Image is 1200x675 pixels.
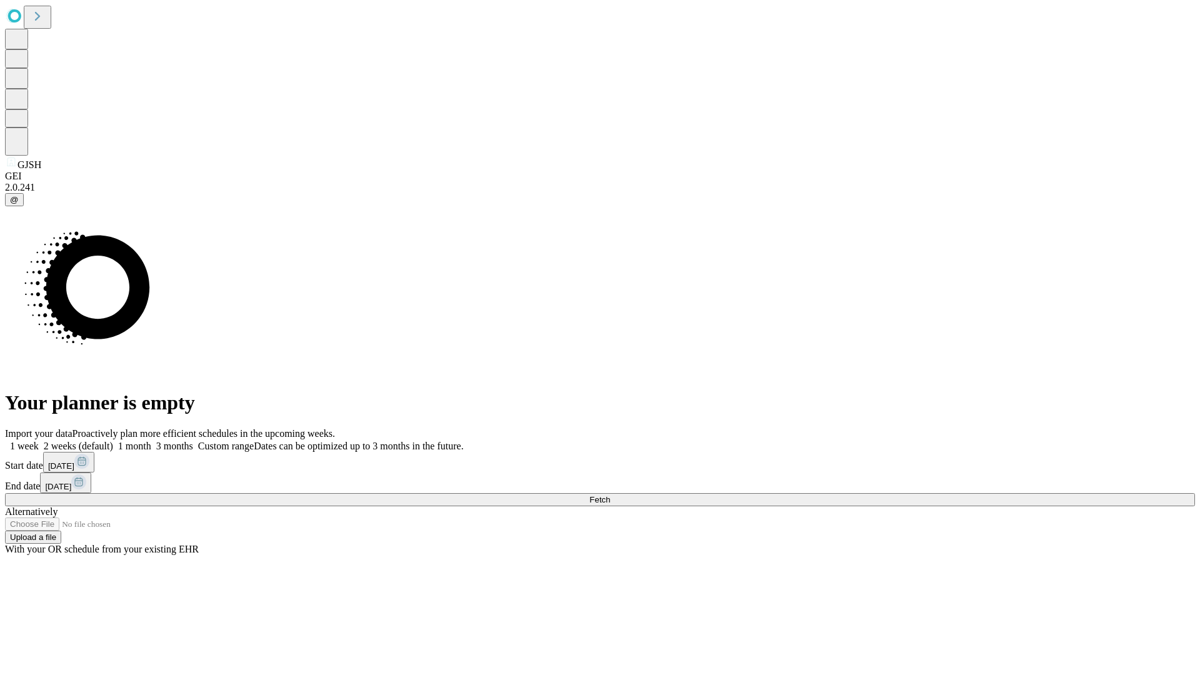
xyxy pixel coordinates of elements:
button: Upload a file [5,531,61,544]
span: @ [10,195,19,204]
span: Import your data [5,428,72,439]
span: Custom range [198,441,254,451]
span: Alternatively [5,506,57,517]
h1: Your planner is empty [5,391,1195,414]
span: GJSH [17,159,41,170]
span: Dates can be optimized up to 3 months in the future. [254,441,463,451]
span: [DATE] [48,461,74,471]
div: Start date [5,452,1195,472]
span: With your OR schedule from your existing EHR [5,544,199,554]
span: 1 week [10,441,39,451]
div: End date [5,472,1195,493]
div: GEI [5,171,1195,182]
span: [DATE] [45,482,71,491]
span: Fetch [589,495,610,504]
button: [DATE] [43,452,94,472]
span: 3 months [156,441,193,451]
div: 2.0.241 [5,182,1195,193]
button: @ [5,193,24,206]
span: Proactively plan more efficient schedules in the upcoming weeks. [72,428,335,439]
button: [DATE] [40,472,91,493]
span: 1 month [118,441,151,451]
button: Fetch [5,493,1195,506]
span: 2 weeks (default) [44,441,113,451]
